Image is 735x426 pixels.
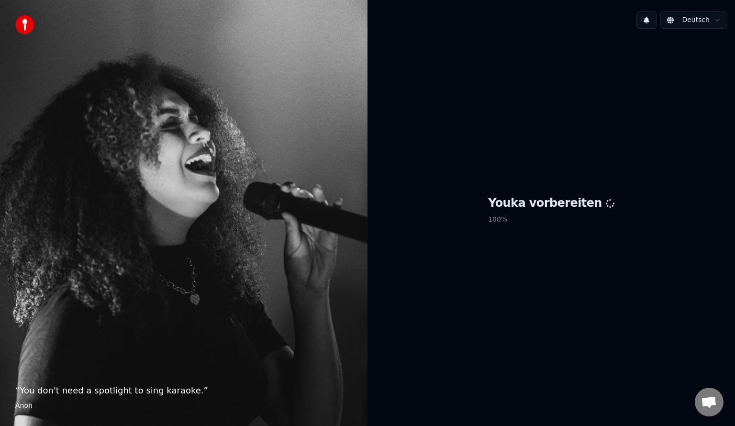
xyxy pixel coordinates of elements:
p: 100 % [488,211,614,228]
footer: Anon [15,401,352,411]
a: Chat öffnen [695,388,724,416]
h1: Youka vorbereiten [488,196,614,211]
img: youka [15,15,34,34]
p: “ You don't need a spotlight to sing karaoke. ” [15,384,352,397]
